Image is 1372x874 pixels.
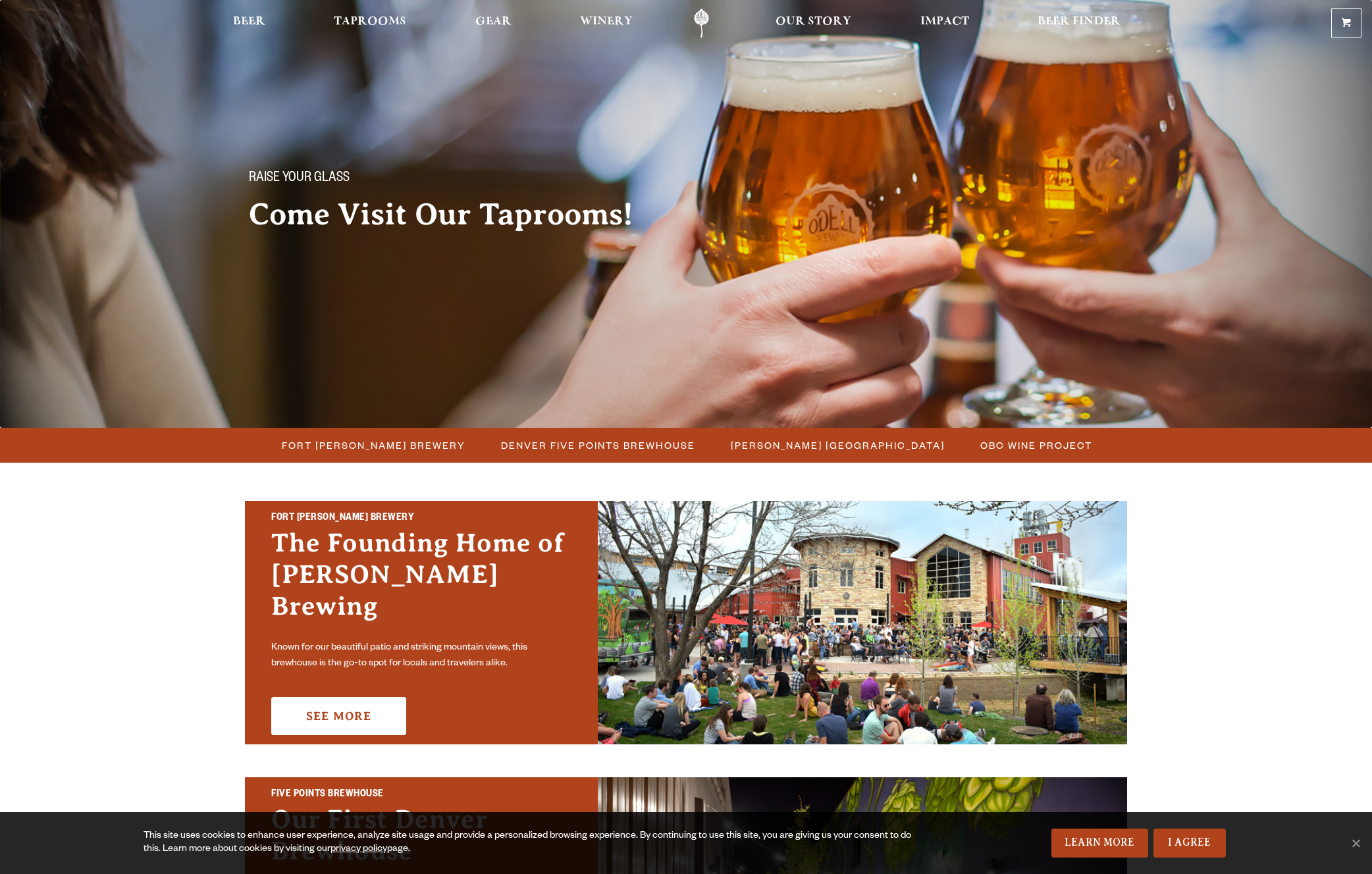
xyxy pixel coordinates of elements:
[249,198,660,231] h2: Come Visit Our Taprooms!
[776,16,851,27] span: Our Story
[271,640,571,672] p: Known for our beautiful patio and striking mountain views, this brewhouse is the go-to spot for l...
[233,16,265,27] span: Beer
[330,844,387,855] a: privacy policy
[271,697,406,735] a: See More
[271,527,571,635] h3: The Founding Home of [PERSON_NAME] Brewing
[1051,829,1148,858] a: Learn More
[325,9,415,38] a: Taprooms
[980,436,1092,455] span: OBC Wine Project
[677,9,726,38] a: Odell Home
[920,16,969,27] span: Impact
[501,436,695,455] span: Denver Five Points Brewhouse
[580,16,633,27] span: Winery
[972,436,1099,455] a: OBC Wine Project
[1029,9,1129,38] a: Beer Finder
[1349,836,1362,850] span: No
[767,9,860,38] a: Our Story
[598,501,1127,744] img: Fort Collins Brewery & Taproom'
[723,436,951,455] a: [PERSON_NAME] [GEOGRAPHIC_DATA]
[1153,829,1226,858] a: I Agree
[224,9,274,38] a: Beer
[475,16,512,27] span: Gear
[731,436,945,455] span: [PERSON_NAME] [GEOGRAPHIC_DATA]
[271,510,571,527] h2: Fort [PERSON_NAME] Brewery
[571,9,641,38] a: Winery
[249,170,350,188] span: Raise your glass
[144,830,927,856] div: This site uses cookies to enhance user experience, analyze site usage and provide a personalized ...
[1038,16,1121,27] span: Beer Finder
[334,16,406,27] span: Taprooms
[912,9,978,38] a: Impact
[493,436,702,455] a: Denver Five Points Brewhouse
[282,436,465,455] span: Fort [PERSON_NAME] Brewery
[467,9,520,38] a: Gear
[271,786,571,804] h2: Five Points Brewhouse
[274,436,472,455] a: Fort [PERSON_NAME] Brewery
